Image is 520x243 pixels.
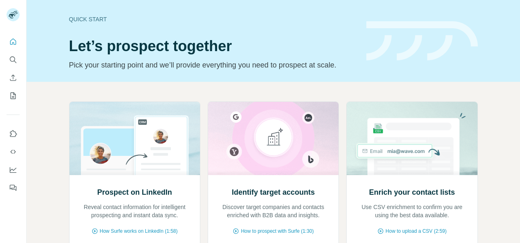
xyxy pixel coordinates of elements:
[366,21,478,61] img: banner
[69,102,200,175] img: Prospect on LinkedIn
[7,180,20,195] button: Feedback
[78,203,192,219] p: Reveal contact information for intelligent prospecting and instant data sync.
[7,88,20,103] button: My lists
[69,38,356,54] h1: Let’s prospect together
[369,187,455,198] h2: Enrich your contact lists
[69,15,356,23] div: Quick start
[100,227,178,235] span: How Surfe works on LinkedIn (1:58)
[7,70,20,85] button: Enrich CSV
[7,34,20,49] button: Quick start
[232,187,315,198] h2: Identify target accounts
[216,203,330,219] p: Discover target companies and contacts enriched with B2B data and insights.
[386,227,446,235] span: How to upload a CSV (2:59)
[69,59,356,71] p: Pick your starting point and we’ll provide everything you need to prospect at scale.
[7,126,20,141] button: Use Surfe on LinkedIn
[7,144,20,159] button: Use Surfe API
[7,162,20,177] button: Dashboard
[7,52,20,67] button: Search
[355,203,469,219] p: Use CSV enrichment to confirm you are using the best data available.
[97,187,172,198] h2: Prospect on LinkedIn
[346,102,477,175] img: Enrich your contact lists
[208,102,339,175] img: Identify target accounts
[241,227,314,235] span: How to prospect with Surfe (1:30)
